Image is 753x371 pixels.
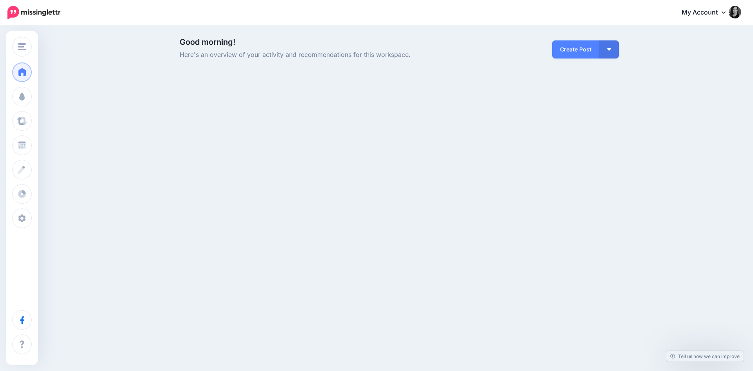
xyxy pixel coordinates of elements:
[666,351,744,362] a: Tell us how we can improve
[7,6,60,19] img: Missinglettr
[607,48,611,51] img: arrow-down-white.png
[552,40,599,58] a: Create Post
[180,37,235,47] span: Good morning!
[674,3,741,22] a: My Account
[18,43,26,50] img: menu.png
[180,50,469,60] span: Here's an overview of your activity and recommendations for this workspace.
